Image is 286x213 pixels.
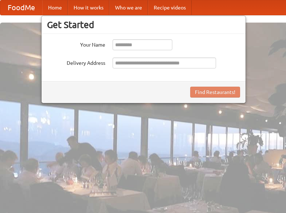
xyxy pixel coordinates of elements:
[42,0,68,15] a: Home
[68,0,109,15] a: How it works
[190,87,240,98] button: Find Restaurants!
[0,0,42,15] a: FoodMe
[47,58,105,67] label: Delivery Address
[109,0,148,15] a: Who we are
[47,19,240,30] h3: Get Started
[148,0,192,15] a: Recipe videos
[47,39,105,48] label: Your Name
